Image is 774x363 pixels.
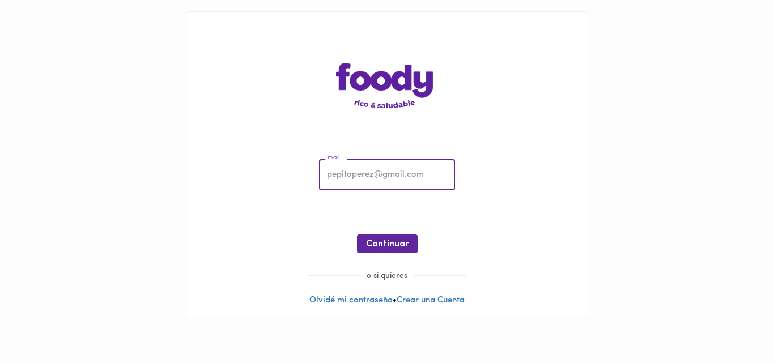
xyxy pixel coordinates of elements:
[336,63,438,108] img: logo-main-page.png
[366,239,409,250] span: Continuar
[186,12,588,318] div: •
[360,272,414,280] span: o si quieres
[319,160,455,191] input: pepitoperez@gmail.com
[397,296,465,305] a: Crear una Cuenta
[309,296,393,305] a: Olvidé mi contraseña
[708,297,763,352] iframe: Messagebird Livechat Widget
[357,234,418,253] button: Continuar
